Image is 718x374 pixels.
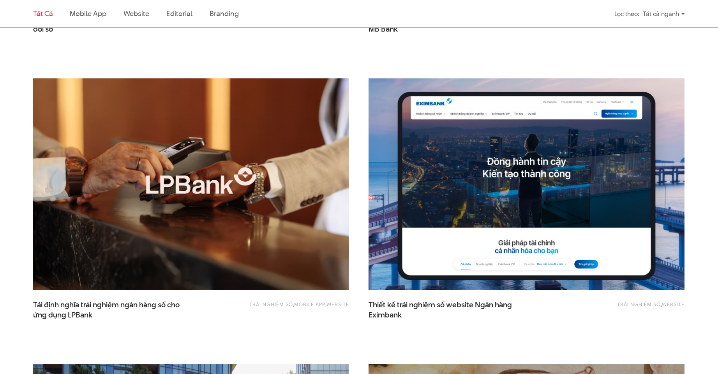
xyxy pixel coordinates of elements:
a: Mobile app [70,9,106,18]
a: Thiết kế trải nghiệm số website Ngân hàngEximbank [369,300,524,319]
span: Thiết kế trải nghiệm số website Ngân hàng [369,300,524,319]
span: MB Bank [369,24,398,34]
a: Mobile app [294,301,325,308]
a: Trải nghiệm số [617,301,661,308]
div: Lọc theo: [614,7,639,21]
a: Website [662,301,684,308]
span: đổi số [33,24,53,34]
span: Tái định nghĩa trải nghiệm ngân hàng số cho [33,300,189,319]
a: Branding [210,9,238,18]
div: , [558,300,684,316]
a: Website [123,9,149,18]
img: Eximbank Website Portal [353,68,700,301]
a: Editorial [166,9,192,18]
a: Website [326,301,349,308]
span: Eximbank [369,310,402,320]
a: Tất cả [33,9,53,18]
img: LPBank Thumb [33,78,349,290]
div: , , [223,300,349,316]
div: Tất cả ngành [643,7,685,21]
a: Trải nghiệm số [249,301,293,308]
span: ứng dụng LPBank [33,310,92,320]
a: Tái định nghĩa trải nghiệm ngân hàng số choứng dụng LPBank [33,300,189,319]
